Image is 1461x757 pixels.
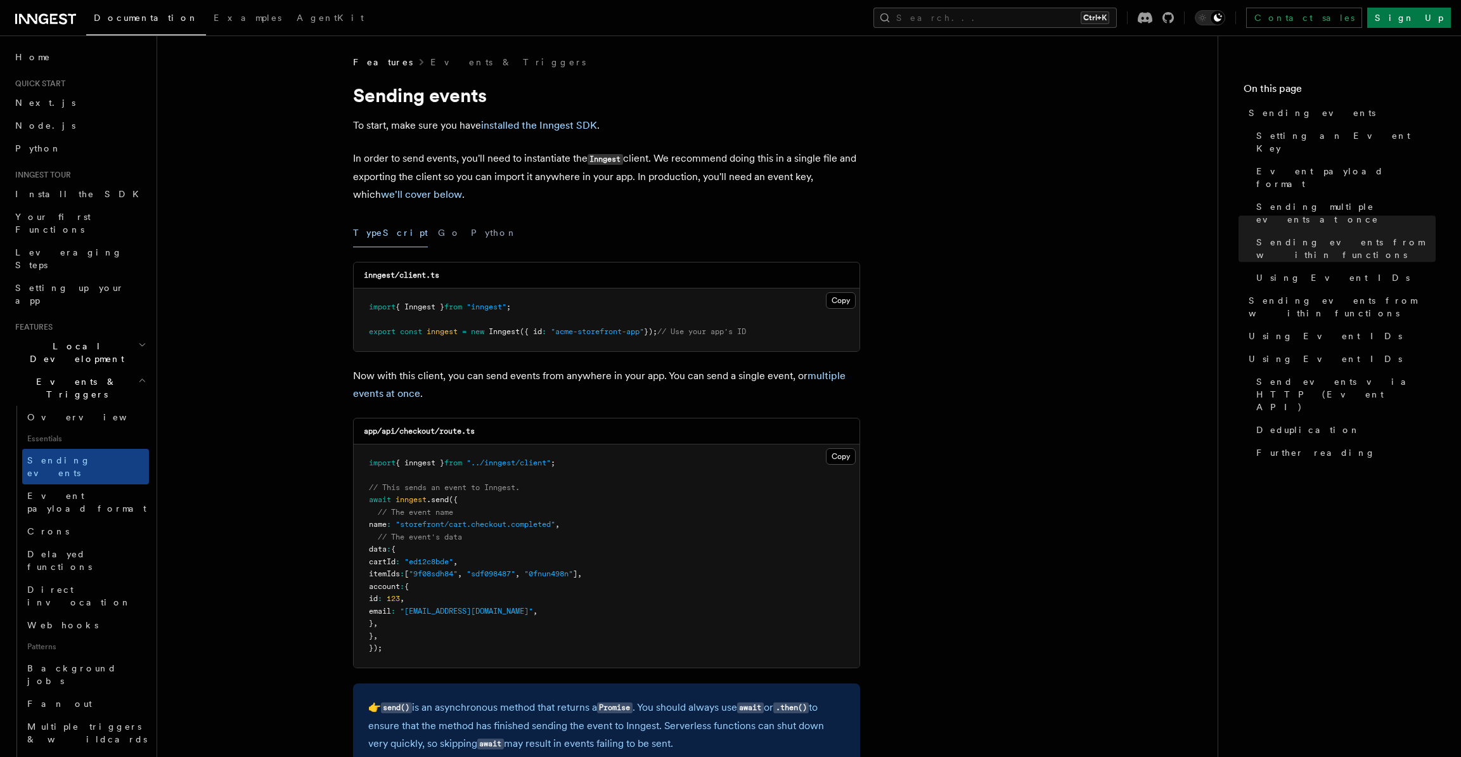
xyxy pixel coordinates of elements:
span: "0fnun498n" [524,569,573,578]
a: Direct invocation [22,578,149,614]
span: { inngest } [396,458,444,467]
span: Sending events [27,455,91,478]
span: { [391,545,396,553]
span: , [400,594,404,603]
a: Python [10,137,149,160]
p: Now with this client, you can send events from anywhere in your app. You can send a single event,... [353,367,860,403]
a: Webhooks [22,614,149,637]
a: Sending events [1244,101,1436,124]
span: Setting an Event Key [1256,129,1436,155]
button: Search...Ctrl+K [873,8,1117,28]
span: Overview [27,412,158,422]
span: Sending events [1249,107,1375,119]
a: Node.js [10,114,149,137]
span: Using Event IDs [1249,330,1402,342]
span: = [462,327,467,336]
a: Your first Functions [10,205,149,241]
p: To start, make sure you have . [353,117,860,134]
span: , [577,569,582,578]
span: Leveraging Steps [15,247,122,270]
code: await [477,739,504,749]
a: Event payload format [22,484,149,520]
span: , [555,520,560,529]
a: Leveraging Steps [10,241,149,276]
span: Install the SDK [15,189,146,199]
a: Sending events from within functions [1244,289,1436,325]
span: Events & Triggers [10,375,138,401]
span: inngest [396,495,427,504]
button: Toggle dark mode [1195,10,1225,25]
span: ; [551,458,555,467]
span: : [400,569,404,578]
span: new [471,327,484,336]
kbd: Ctrl+K [1081,11,1109,24]
span: import [369,458,396,467]
span: await [369,495,391,504]
span: Quick start [10,79,65,89]
p: 👉 is an asynchronous method that returns a . You should always use or to ensure that the method h... [368,699,845,753]
span: .send [427,495,449,504]
span: id [369,594,378,603]
span: Event payload format [27,491,146,514]
a: Setting an Event Key [1251,124,1436,160]
span: data [369,545,387,553]
a: Install the SDK [10,183,149,205]
span: }); [369,644,382,652]
span: : [387,545,391,553]
span: Features [353,56,413,68]
a: we'll cover below [381,188,462,200]
span: Send events via HTTP (Event API) [1256,375,1436,413]
button: Local Development [10,335,149,370]
span: Next.js [15,98,75,108]
span: "storefront/cart.checkout.completed" [396,520,555,529]
span: Crons [27,526,69,536]
span: : [396,557,400,566]
span: import [369,302,396,311]
span: Local Development [10,340,138,365]
button: Go [438,219,461,247]
a: installed the Inngest SDK [481,119,597,131]
span: "acme-storefront-app" [551,327,644,336]
span: Node.js [15,120,75,131]
code: Inngest [588,154,623,165]
span: { Inngest } [396,302,444,311]
span: Direct invocation [27,585,131,607]
code: Promise [597,702,633,713]
span: Sending multiple events at once [1256,200,1436,226]
span: , [533,607,537,616]
span: Using Event IDs [1249,353,1402,365]
span: : [378,594,382,603]
a: Sending events [22,449,149,484]
a: Send events via HTTP (Event API) [1251,370,1436,418]
a: Sign Up [1367,8,1451,28]
code: await [737,702,764,713]
span: ; [506,302,511,311]
span: from [444,458,462,467]
span: "[EMAIL_ADDRESS][DOMAIN_NAME]" [400,607,533,616]
span: Python [15,143,61,153]
span: { [404,582,409,591]
a: Multiple triggers & wildcards [22,715,149,751]
a: Overview [22,406,149,429]
span: Patterns [22,637,149,657]
a: Deduplication [1251,418,1436,441]
span: "9f08sdh84" [409,569,458,578]
span: name [369,520,387,529]
span: ] [573,569,577,578]
span: "../inngest/client" [467,458,551,467]
a: Event payload format [1251,160,1436,195]
span: const [400,327,422,336]
a: AgentKit [289,4,371,34]
a: Next.js [10,91,149,114]
a: Using Event IDs [1251,266,1436,289]
span: , [373,619,378,628]
a: Crons [22,520,149,543]
span: email [369,607,391,616]
h1: Sending events [353,84,860,107]
a: Examples [206,4,289,34]
span: [ [404,569,409,578]
span: from [444,302,462,311]
span: Webhooks [27,620,98,630]
span: Sending events from within functions [1256,236,1436,261]
span: account [369,582,400,591]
